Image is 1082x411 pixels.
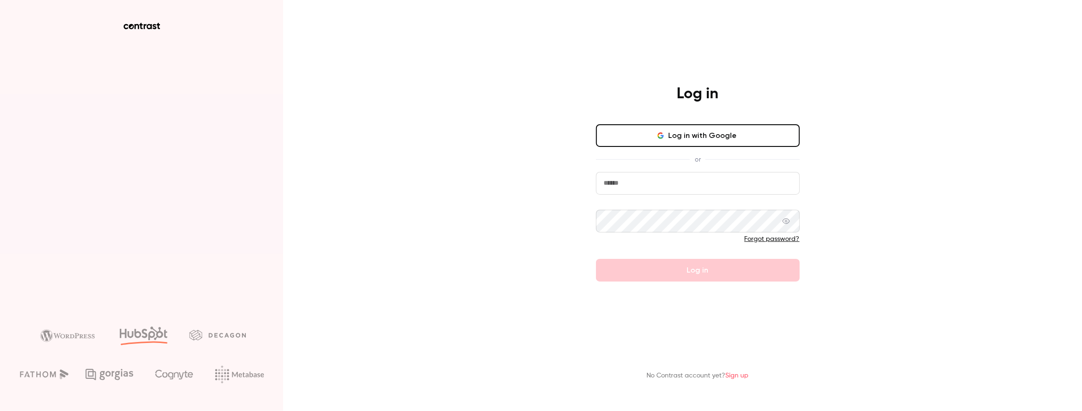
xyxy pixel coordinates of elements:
a: Forgot password? [745,236,800,242]
a: Sign up [726,372,749,379]
button: Log in with Google [596,124,800,147]
p: No Contrast account yet? [647,371,749,381]
img: decagon [189,330,246,340]
h4: Log in [677,85,719,103]
span: or [690,154,705,164]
